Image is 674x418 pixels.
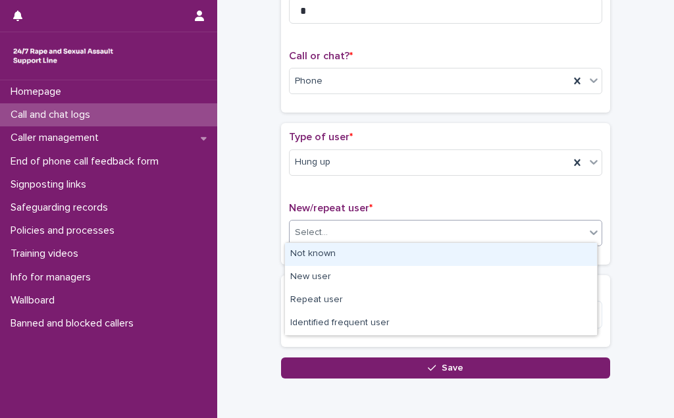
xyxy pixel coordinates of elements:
div: New user [285,266,597,289]
p: Signposting links [5,178,97,191]
div: Select... [295,226,328,240]
p: Safeguarding records [5,201,118,214]
p: Call and chat logs [5,109,101,121]
p: Info for managers [5,271,101,284]
span: New/repeat user [289,203,373,213]
p: Training videos [5,248,89,260]
img: rhQMoQhaT3yELyF149Cw [11,43,116,69]
span: Type of user [289,132,353,142]
div: Identified frequent user [285,312,597,335]
span: Hung up [295,155,330,169]
span: Phone [295,74,323,88]
p: Wallboard [5,294,65,307]
span: Save [442,363,463,373]
p: Caller management [5,132,109,144]
p: End of phone call feedback form [5,155,169,168]
span: Call or chat? [289,51,353,61]
div: Not known [285,243,597,266]
p: Homepage [5,86,72,98]
p: Policies and processes [5,224,125,237]
p: Banned and blocked callers [5,317,144,330]
div: Repeat user [285,289,597,312]
button: Save [281,357,610,379]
